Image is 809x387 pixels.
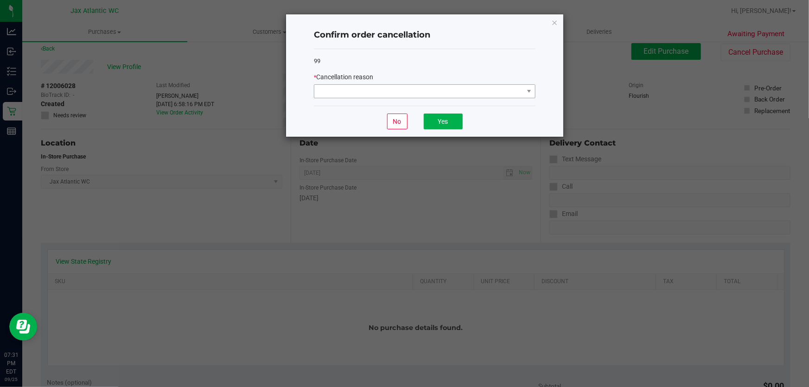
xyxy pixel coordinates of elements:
h4: Confirm order cancellation [314,29,535,41]
button: Close [551,17,558,28]
iframe: Resource center [9,313,37,341]
button: Yes [424,114,463,129]
span: 99 [314,57,320,64]
span: Cancellation reason [316,73,373,81]
button: No [387,114,408,129]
